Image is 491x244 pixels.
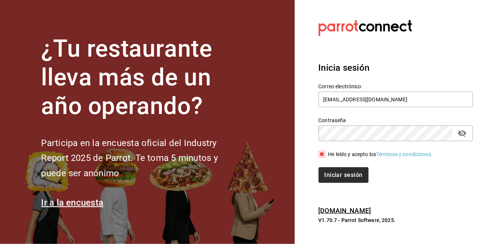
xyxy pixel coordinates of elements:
h3: Inicia sesión [319,61,473,75]
button: passwordField [456,127,469,140]
a: Ir a la encuesta [41,197,104,208]
div: He leído y acepto los [328,150,433,158]
button: Iniciar sesión [319,167,369,183]
label: Contraseña [319,118,473,123]
a: Términos y condiciones. [376,151,432,157]
input: Ingresa tu correo electrónico [319,92,473,107]
label: Correo electrónico [319,84,473,89]
h2: Participa en la encuesta oficial del Industry Report 2025 de Parrot. Te toma 5 minutos y puede se... [41,136,243,181]
a: [DOMAIN_NAME] [319,207,371,215]
h1: ¿Tu restaurante lleva más de un año operando? [41,35,243,120]
p: V1.70.7 - Parrot Software, 2025. [319,216,473,224]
